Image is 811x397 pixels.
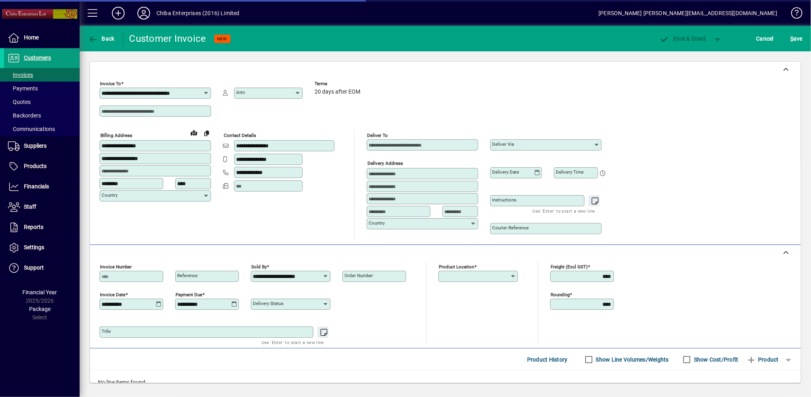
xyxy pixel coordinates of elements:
span: NEW [217,36,227,41]
mat-hint: Use 'Enter' to start a new line [533,206,595,215]
mat-label: Product location [439,264,474,270]
mat-label: Reference [177,273,197,278]
mat-label: Delivery status [253,301,283,306]
a: Quotes [4,95,80,109]
button: Profile [131,6,156,20]
mat-label: Delivery time [556,169,584,175]
a: Settings [4,238,80,258]
mat-label: Deliver To [367,133,388,138]
span: Cancel [756,32,774,45]
a: Financials [4,177,80,197]
button: Add [106,6,131,20]
button: Save [788,31,805,46]
span: Home [24,34,39,41]
a: View on map [188,126,200,139]
span: Suppliers [24,143,47,149]
span: Quotes [8,99,31,105]
mat-label: Country [369,220,385,226]
button: Product History [524,352,571,367]
span: Backorders [8,112,41,119]
button: Back [86,31,117,46]
mat-label: Payment due [176,292,202,297]
span: ost & Email [660,35,706,42]
a: Home [4,28,80,48]
mat-label: Attn [236,90,245,95]
div: Chiba Enterprises (2016) Limited [156,7,240,20]
mat-label: Instructions [492,197,516,203]
span: Settings [24,244,44,250]
button: Cancel [754,31,776,46]
mat-label: Order number [344,273,373,278]
button: Copy to Delivery address [200,127,213,139]
mat-label: Courier Reference [492,225,529,231]
span: Communications [8,126,55,132]
div: No line items found [90,370,801,395]
span: Terms [315,81,362,86]
mat-label: Rounding [551,292,570,297]
span: Reports [24,224,43,230]
mat-label: Sold by [251,264,267,270]
a: Reports [4,217,80,237]
mat-label: Invoice number [100,264,132,270]
mat-hint: Use 'Enter' to start a new line [262,338,324,347]
span: ave [790,32,803,45]
span: Product History [527,353,568,366]
span: Financials [24,183,49,190]
mat-label: Deliver via [492,141,514,147]
span: Product [747,353,779,366]
a: Suppliers [4,136,80,156]
div: Customer Invoice [129,32,206,45]
a: Staff [4,197,80,217]
span: Products [24,163,47,169]
span: Invoices [8,72,33,78]
div: [PERSON_NAME] [PERSON_NAME][EMAIL_ADDRESS][DOMAIN_NAME] [598,7,777,20]
a: Knowledge Base [785,2,801,27]
a: Backorders [4,109,80,122]
a: Communications [4,122,80,136]
a: Payments [4,82,80,95]
span: Support [24,264,44,271]
mat-label: Invoice To [100,81,121,86]
label: Show Line Volumes/Weights [594,356,669,364]
button: Product [743,352,783,367]
mat-label: Country [102,192,117,198]
span: Package [29,306,51,312]
span: 20 days after EOM [315,89,360,95]
mat-label: Freight (excl GST) [551,264,588,270]
button: Post & Email [656,31,710,46]
span: Back [88,35,115,42]
span: S [790,35,793,42]
a: Invoices [4,68,80,82]
label: Show Cost/Profit [692,356,739,364]
span: Payments [8,85,38,92]
span: Staff [24,203,36,210]
mat-label: Title [102,329,111,334]
mat-label: Invoice date [100,292,125,297]
mat-label: Delivery date [492,169,519,175]
span: P [674,35,677,42]
span: Customers [24,55,51,61]
app-page-header-button: Back [80,31,123,46]
a: Support [4,258,80,278]
a: Products [4,156,80,176]
span: Financial Year [23,289,57,295]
